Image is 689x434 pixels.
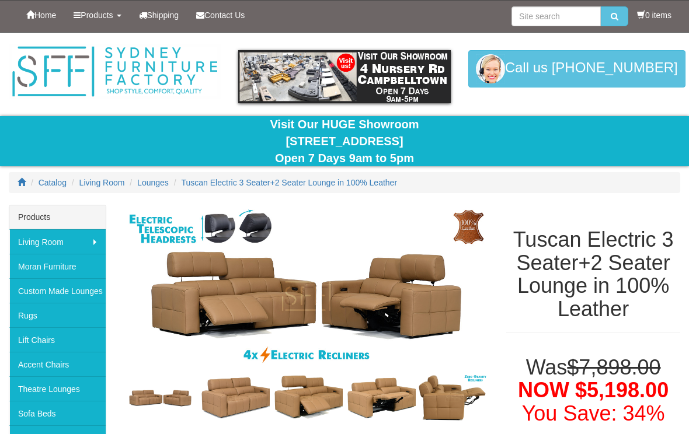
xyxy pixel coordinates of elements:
[506,228,680,320] h1: Tuscan Electric 3 Seater+2 Seater Lounge in 100% Leather
[9,327,106,352] a: Lift Chairs
[506,356,680,425] h1: Was
[18,1,65,30] a: Home
[137,178,169,187] a: Lounges
[147,10,179,20] span: Shipping
[9,44,221,99] img: Sydney Furniture Factory
[637,9,671,21] li: 0 items
[9,401,106,425] a: Sofa Beds
[518,378,669,402] span: NOW $5,198.00
[9,303,106,327] a: Rugs
[522,401,665,425] font: You Save: 34%
[9,376,106,401] a: Theatre Lounges
[238,50,450,103] img: showroom.gif
[65,1,130,30] a: Products
[9,116,680,166] div: Visit Our HUGE Showroom [STREET_ADDRESS] Open 7 Days 9am to 5pm
[34,10,56,20] span: Home
[9,229,106,254] a: Living Room
[130,1,188,30] a: Shipping
[187,1,253,30] a: Contact Us
[9,278,106,303] a: Custom Made Lounges
[81,10,113,20] span: Products
[9,205,106,229] div: Products
[182,178,398,187] a: Tuscan Electric 3 Seater+2 Seater Lounge in 100% Leather
[9,254,106,278] a: Moran Furniture
[511,6,601,26] input: Site search
[9,352,106,376] a: Accent Chairs
[204,10,245,20] span: Contact Us
[567,355,660,379] del: $7,898.00
[39,178,67,187] a: Catalog
[79,178,125,187] a: Living Room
